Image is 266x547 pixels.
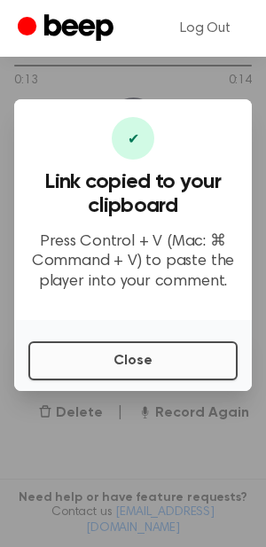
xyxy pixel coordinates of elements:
[112,117,154,160] div: ✔
[28,170,238,218] h3: Link copied to your clipboard
[28,341,238,380] button: Close
[162,7,248,50] a: Log Out
[18,12,118,46] a: Beep
[28,232,238,293] p: Press Control + V (Mac: ⌘ Command + V) to paste the player into your comment.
